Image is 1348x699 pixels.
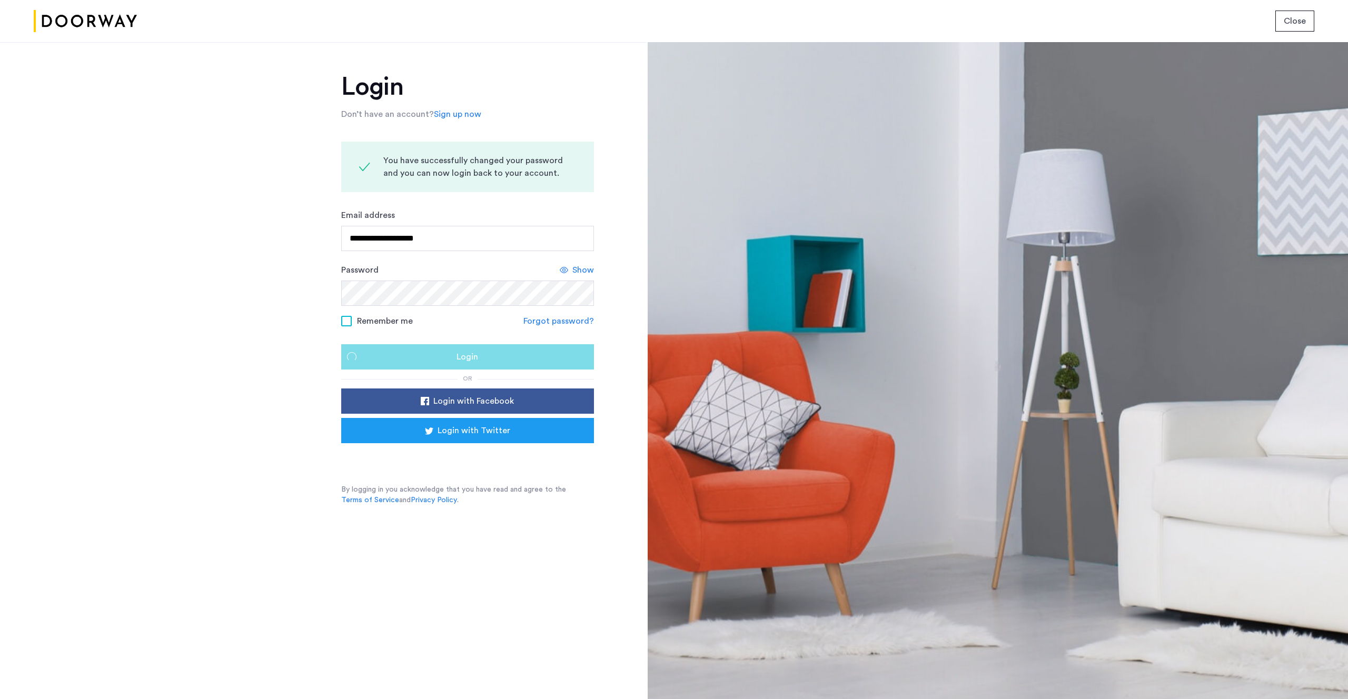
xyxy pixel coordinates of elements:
img: logo [34,2,137,41]
button: button [1275,11,1314,32]
span: Remember me [357,315,413,327]
span: or [463,375,472,382]
span: Login with Facebook [433,395,514,407]
div: You have successfully changed your password and you can now login back to your account. [383,154,569,179]
a: Terms of Service [341,495,399,505]
span: Don’t have an account? [341,110,434,118]
iframe: Sign in with Google Button [357,446,578,470]
button: button [341,418,594,443]
span: Login with Twitter [438,424,510,437]
label: Password [341,264,379,276]
img: Verification status [358,161,371,173]
label: Email address [341,209,395,222]
span: Login [457,351,478,363]
p: By logging in you acknowledge that you have read and agree to the and . [341,484,594,505]
button: button [341,388,594,414]
a: Sign up now [434,108,481,121]
a: Forgot password? [523,315,594,327]
span: Close [1284,15,1306,27]
h1: Login [341,74,594,99]
span: Show [572,264,594,276]
a: Privacy Policy [411,495,457,505]
button: button [341,344,594,370]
